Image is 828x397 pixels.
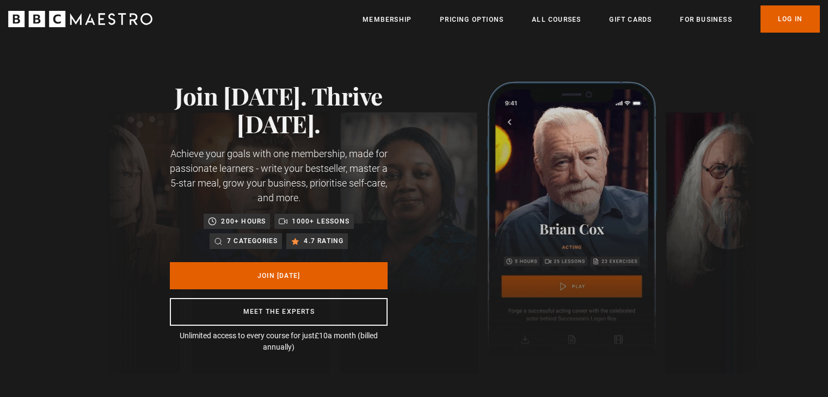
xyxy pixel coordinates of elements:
p: Unlimited access to every course for just a month (billed annually) [170,330,388,353]
p: 7 categories [227,235,278,246]
a: Gift Cards [609,14,652,25]
p: 1000+ lessons [292,216,349,227]
a: For business [680,14,732,25]
a: Join [DATE] [170,262,388,289]
p: 200+ hours [221,216,266,227]
a: Meet the experts [170,298,388,326]
svg: BBC Maestro [8,11,152,27]
p: Achieve your goals with one membership, made for passionate learners - write your bestseller, mas... [170,146,388,205]
span: £10 [315,331,328,340]
h1: Join [DATE]. Thrive [DATE]. [170,82,388,138]
nav: Primary [363,5,820,33]
p: 4.7 rating [304,235,344,246]
a: Log In [760,5,820,33]
a: All Courses [532,14,581,25]
a: Membership [363,14,412,25]
a: Pricing Options [440,14,504,25]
